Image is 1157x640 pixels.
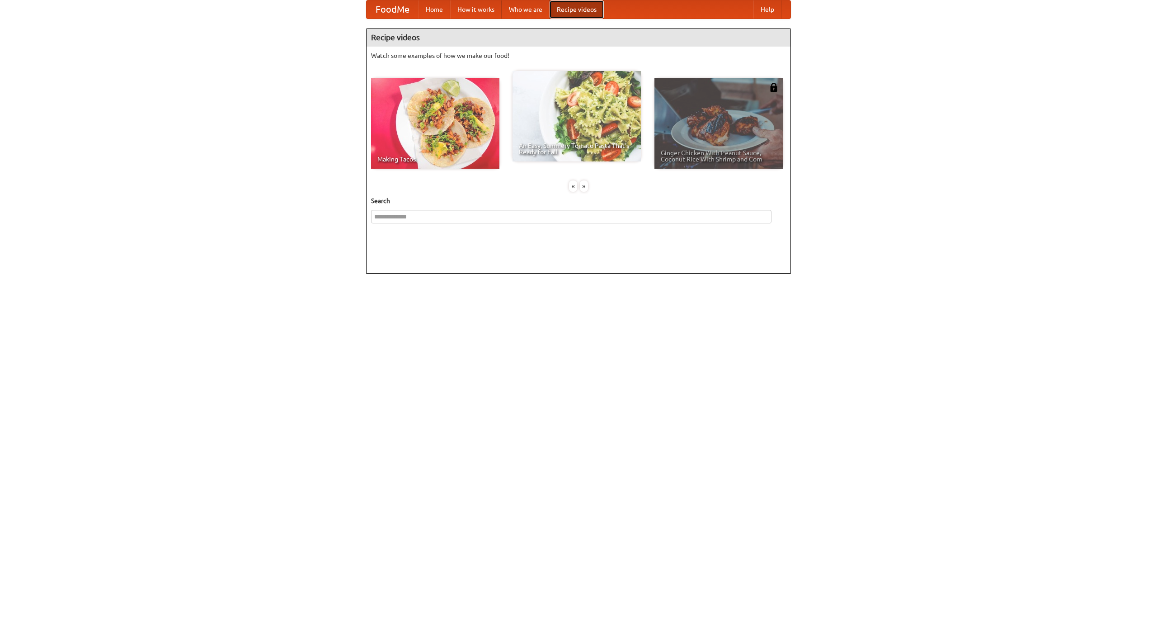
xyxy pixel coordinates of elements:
div: « [569,180,577,192]
p: Watch some examples of how we make our food! [371,51,786,60]
h4: Recipe videos [367,28,790,47]
img: 483408.png [769,83,778,92]
h5: Search [371,196,786,205]
a: Making Tacos [371,78,499,169]
a: An Easy, Summery Tomato Pasta That's Ready for Fall [513,71,641,161]
a: Home [419,0,450,19]
a: FoodMe [367,0,419,19]
a: How it works [450,0,502,19]
a: Help [753,0,781,19]
a: Recipe videos [550,0,604,19]
span: An Easy, Summery Tomato Pasta That's Ready for Fall [519,142,635,155]
div: » [580,180,588,192]
a: Who we are [502,0,550,19]
span: Making Tacos [377,156,493,162]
